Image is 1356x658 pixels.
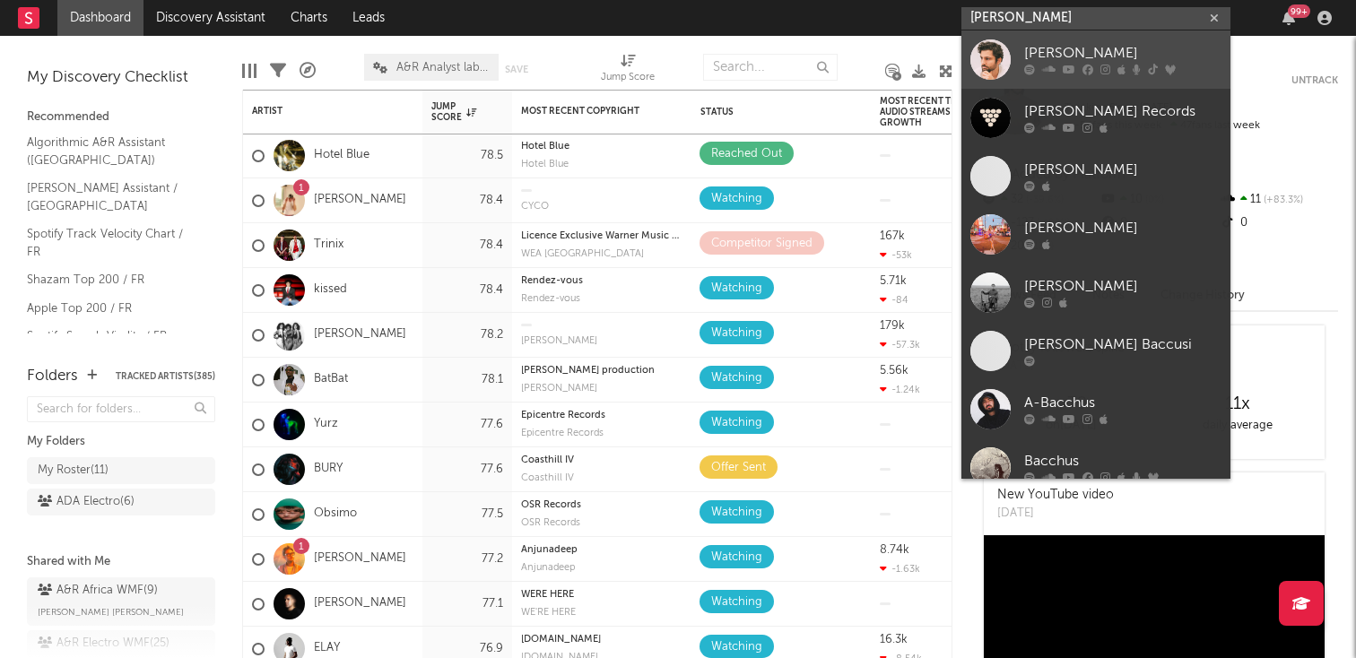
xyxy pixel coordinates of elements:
[27,299,197,318] a: Apple Top 200 / FR
[1154,415,1320,437] div: daily average
[1291,72,1338,90] button: Untrack
[314,372,348,387] a: BatBat
[1024,451,1221,472] div: Bacchus
[27,396,215,422] input: Search for folders...
[521,294,682,304] div: label: Rendez-vous
[314,462,343,477] a: BURY
[521,202,682,212] div: CYCO
[521,160,682,169] div: label: Hotel Blue
[711,278,762,299] div: Watching
[1024,218,1221,239] div: [PERSON_NAME]
[300,45,316,97] div: A&R Pipeline
[38,460,109,481] div: My Roster ( 11 )
[711,592,762,613] div: Watching
[314,596,406,611] a: [PERSON_NAME]
[521,563,682,573] div: Anjunadeep
[431,369,503,391] div: 78.1
[711,188,762,210] div: Watching
[521,473,682,483] div: Coasthill IV
[880,230,905,242] div: 167k
[1024,276,1221,298] div: [PERSON_NAME]
[521,276,682,286] div: copyright: Rendez-vous
[521,545,682,555] div: Anjunadeep
[396,62,490,74] span: A&R Analyst labels
[521,160,682,169] div: Hotel Blue
[1024,43,1221,65] div: [PERSON_NAME]
[1024,393,1221,414] div: A-Bacchus
[521,336,682,346] div: label: Jade
[711,636,762,658] div: Watching
[521,563,682,573] div: label: Anjunadeep
[431,235,503,256] div: 78.4
[961,264,1230,322] a: [PERSON_NAME]
[1219,188,1338,212] div: 11
[880,339,920,351] div: -57.3k
[1282,11,1295,25] button: 99+
[880,275,907,287] div: 5.71k
[521,384,682,394] div: label: SLIMAK
[431,280,503,301] div: 78.4
[27,133,197,169] a: Algorithmic A&R Assistant ([GEOGRAPHIC_DATA])
[711,412,762,434] div: Watching
[27,366,78,387] div: Folders
[521,142,682,152] div: copyright: Hotel Blue
[521,202,682,212] div: label: CYCO
[521,518,682,528] div: OSR Records
[700,107,817,117] div: Status
[38,633,169,654] div: A&R Electro WMF ( 25 )
[711,143,782,165] div: Reached Out
[880,294,908,306] div: -84
[431,504,503,525] div: 77.5
[880,320,905,332] div: 179k
[961,380,1230,438] a: A-Bacchus
[880,634,908,645] div: 16.3k
[521,324,682,326] div: copyright:
[27,326,197,346] a: Spotify Search Virality / FR
[961,205,1230,264] a: [PERSON_NAME]
[252,106,387,117] div: Artist
[1024,160,1221,181] div: [PERSON_NAME]
[703,54,838,81] input: Search...
[521,455,682,465] div: Coasthill IV
[314,193,406,208] a: [PERSON_NAME]
[1154,394,1320,415] div: 11 x
[521,518,682,528] div: label: OSR Records
[314,417,338,432] a: Yurz
[27,457,215,484] a: My Roster(11)
[880,544,909,556] div: 8.74k
[521,429,682,438] div: Epicentre Records
[961,147,1230,205] a: [PERSON_NAME]
[711,547,762,568] div: Watching
[27,270,197,290] a: Shazam Top 200 / FR
[961,322,1230,380] a: [PERSON_NAME] Baccusi
[314,148,369,163] a: Hotel Blue
[431,593,503,615] div: 77.1
[1219,212,1338,235] div: 0
[521,276,682,286] div: Rendez-vous
[38,602,184,623] span: [PERSON_NAME] [PERSON_NAME]
[880,96,1014,128] div: Most Recent Track Global Audio Streams Daily Growth
[38,491,135,513] div: ADA Electro ( 6 )
[431,145,503,167] div: 78.5
[521,635,682,645] div: copyright: LBF.MUSIC
[997,505,1114,523] div: [DATE]
[880,563,920,575] div: -1.63k
[521,106,656,117] div: Most Recent Copyright
[314,641,340,656] a: ELAY
[711,323,762,344] div: Watching
[521,500,682,510] div: OSR Records
[314,506,357,522] a: Obsimo
[711,457,766,479] div: Offer Sent
[961,438,1230,497] a: Bacchus
[521,366,682,376] div: [PERSON_NAME] production
[711,368,762,389] div: Watching
[314,238,343,253] a: Trinix
[27,107,215,128] div: Recommended
[27,178,197,215] a: [PERSON_NAME] Assistant / [GEOGRAPHIC_DATA]
[521,411,682,420] div: copyright: Epicentre Records
[27,551,215,573] div: Shared with Me
[27,577,215,626] a: A&R Africa WMF(9)[PERSON_NAME] [PERSON_NAME]
[521,189,682,192] div: copyright:
[521,411,682,420] div: Epicentre Records
[521,608,682,618] div: label: WE'RE HERE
